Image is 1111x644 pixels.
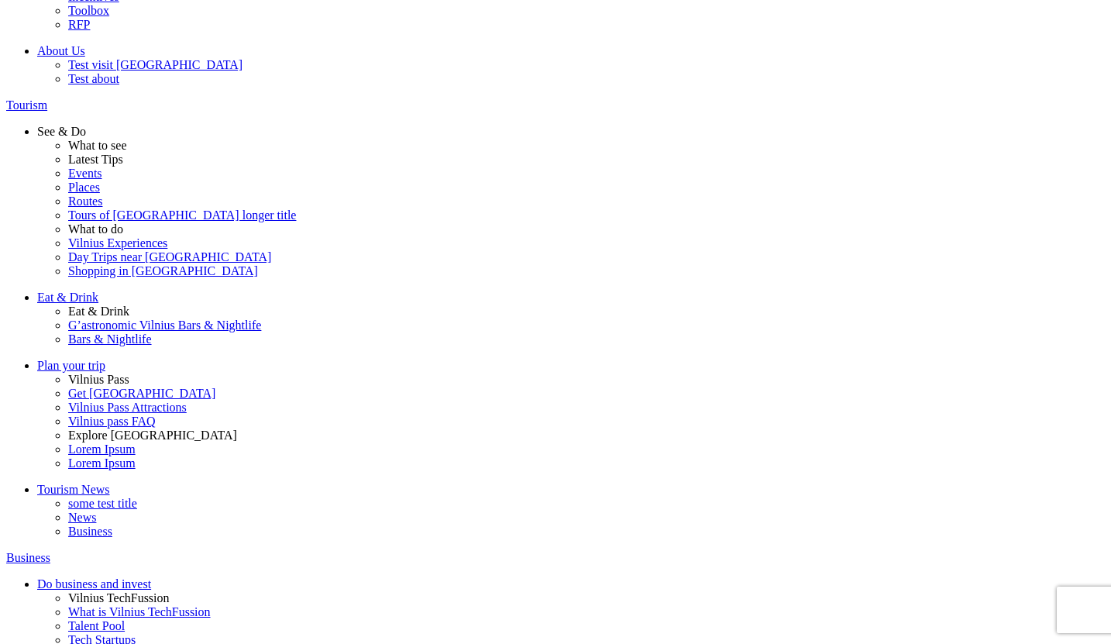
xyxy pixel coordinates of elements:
a: Vilnius pass FAQ [68,415,1105,429]
a: Test about [68,72,1105,86]
span: About Us [37,44,85,57]
span: Eat & Drink [37,291,98,304]
span: Vilnius Pass Attractions [68,401,187,414]
span: Tourism News [37,483,110,496]
a: Eat & Drink [37,291,1105,305]
span: Talent Pool [68,619,125,632]
span: What to do [68,222,123,236]
a: What is Vilnius TechFussion [68,605,1105,619]
span: Do business and invest [37,577,151,591]
a: Places [68,181,1105,195]
span: Lorem Ipsum [68,456,136,470]
a: News [68,511,1105,525]
a: Get [GEOGRAPHIC_DATA] [68,387,1105,401]
span: Vilnius Experiences [68,236,167,250]
span: G’astronomic Vilnius Bars & Nightlife [68,319,261,332]
a: RFP [68,18,1105,32]
span: What is Vilnius TechFussion [68,605,211,618]
a: Vilnius Experiences [68,236,1105,250]
span: Explore [GEOGRAPHIC_DATA] [68,429,237,442]
span: Vilnius TechFussion [68,591,170,604]
a: Tours of [GEOGRAPHIC_DATA] longer title [68,208,1105,222]
a: Lorem Ipsum [68,443,1105,456]
span: Day Trips near [GEOGRAPHIC_DATA] [68,250,271,263]
a: Plan your trip [37,359,1105,373]
a: Tourism [6,98,1105,112]
span: Eat & Drink [68,305,129,318]
a: G’astronomic Vilnius Bars & Nightlife [68,319,1105,332]
a: Talent Pool [68,619,1105,633]
span: Latest Tips [68,153,123,166]
a: Do business and invest [37,577,1105,591]
a: Test visit [GEOGRAPHIC_DATA] [68,58,1105,72]
a: Lorem Ipsum [68,456,1105,470]
span: Events [68,167,102,180]
span: Business [6,551,50,564]
span: Routes [68,195,102,208]
span: What to see [68,139,127,152]
span: Business [68,525,112,538]
a: Bars & Nightlife [68,332,1105,346]
span: Toolbox [68,4,109,17]
span: Lorem Ipsum [68,443,136,456]
span: Vilnius pass FAQ [68,415,156,428]
span: Plan your trip [37,359,105,372]
a: About Us [37,44,1105,58]
a: Business [68,525,1105,539]
a: Vilnius Pass Attractions [68,401,1105,415]
span: Tourism [6,98,47,112]
span: Shopping in [GEOGRAPHIC_DATA] [68,264,258,277]
span: Vilnius Pass [68,373,129,386]
span: Places [68,181,100,194]
span: RFP [68,18,90,31]
a: Tourism News [37,483,1105,497]
span: Tours of [GEOGRAPHIC_DATA] longer title [68,208,296,222]
a: Shopping in [GEOGRAPHIC_DATA] [68,264,1105,278]
a: Events [68,167,1105,181]
span: News [68,511,96,524]
a: some test title [68,497,1105,511]
span: See & Do [37,125,86,138]
span: Get [GEOGRAPHIC_DATA] [68,387,215,400]
a: Day Trips near [GEOGRAPHIC_DATA] [68,250,1105,264]
a: Business [6,551,1105,565]
a: Routes [68,195,1105,208]
span: Bars & Nightlife [68,332,152,346]
a: Toolbox [68,4,1105,18]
